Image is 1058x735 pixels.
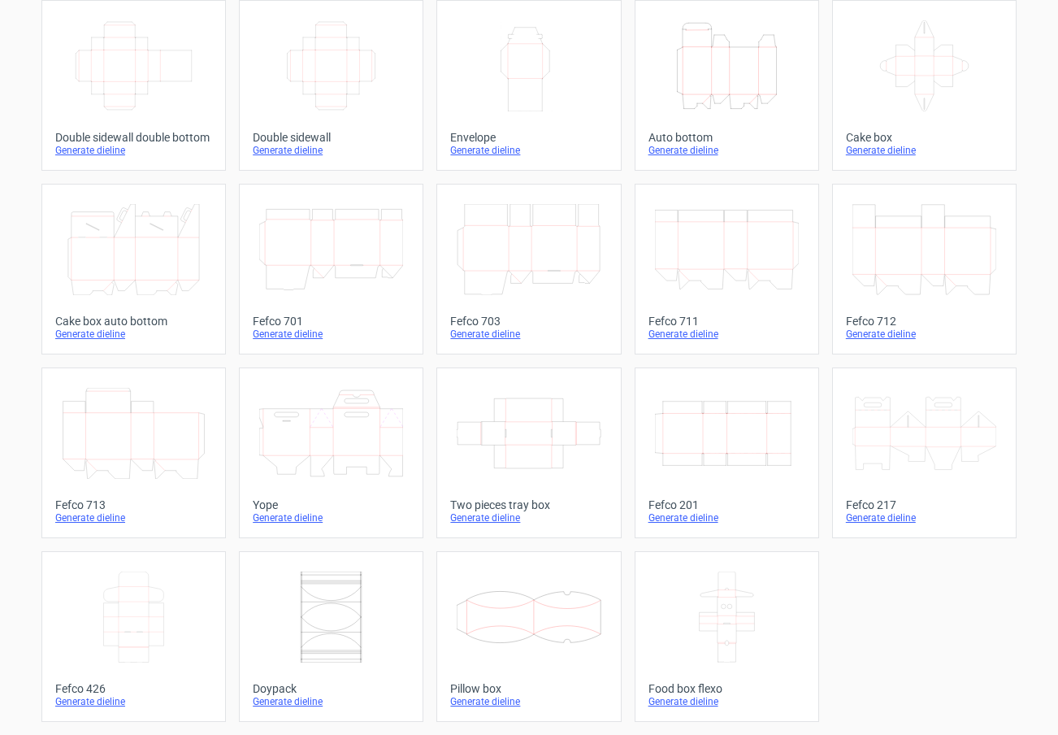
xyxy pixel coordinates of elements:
div: Cake box [846,131,1003,144]
div: Generate dieline [55,328,212,341]
div: Generate dieline [648,695,805,708]
div: Fefco 713 [55,498,212,511]
a: Pillow boxGenerate dieline [436,551,621,722]
div: Food box flexo [648,682,805,695]
div: Generate dieline [253,144,410,157]
a: Fefco 713Generate dieline [41,367,226,538]
div: Generate dieline [648,511,805,524]
div: Double sidewall double bottom [55,131,212,144]
div: Fefco 426 [55,682,212,695]
div: Generate dieline [253,695,410,708]
div: Generate dieline [253,511,410,524]
div: Generate dieline [55,144,212,157]
a: Fefco 426Generate dieline [41,551,226,722]
div: Generate dieline [846,328,1003,341]
div: Fefco 703 [450,315,607,328]
div: Pillow box [450,682,607,695]
div: Doypack [253,682,410,695]
a: YopeGenerate dieline [239,367,423,538]
div: Envelope [450,131,607,144]
div: Generate dieline [450,695,607,708]
a: Fefco 703Generate dieline [436,184,621,354]
div: Generate dieline [648,328,805,341]
div: Fefco 701 [253,315,410,328]
div: Generate dieline [846,144,1003,157]
div: Generate dieline [55,511,212,524]
a: Food box flexoGenerate dieline [635,551,819,722]
div: Cake box auto bottom [55,315,212,328]
div: Double sidewall [253,131,410,144]
a: Fefco 712Generate dieline [832,184,1017,354]
div: Generate dieline [846,511,1003,524]
div: Generate dieline [450,328,607,341]
div: Generate dieline [253,328,410,341]
div: Fefco 217 [846,498,1003,511]
div: Fefco 711 [648,315,805,328]
a: Cake box auto bottomGenerate dieline [41,184,226,354]
a: Fefco 711Generate dieline [635,184,819,354]
div: Yope [253,498,410,511]
div: Two pieces tray box [450,498,607,511]
div: Generate dieline [450,511,607,524]
a: DoypackGenerate dieline [239,551,423,722]
div: Generate dieline [450,144,607,157]
a: Fefco 217Generate dieline [832,367,1017,538]
div: Generate dieline [648,144,805,157]
a: Fefco 701Generate dieline [239,184,423,354]
div: Fefco 712 [846,315,1003,328]
div: Generate dieline [55,695,212,708]
div: Auto bottom [648,131,805,144]
a: Two pieces tray boxGenerate dieline [436,367,621,538]
div: Fefco 201 [648,498,805,511]
a: Fefco 201Generate dieline [635,367,819,538]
